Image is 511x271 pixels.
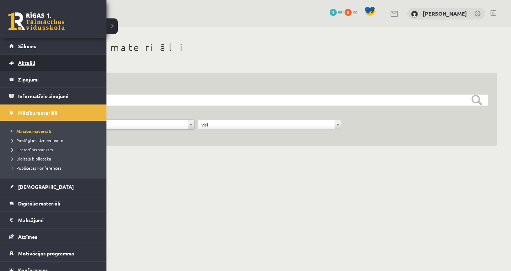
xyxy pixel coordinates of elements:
[201,120,332,129] span: Visi
[9,165,61,171] span: Publicētas konferences
[18,88,98,104] legend: Informatīvie ziņojumi
[51,120,194,129] a: Jebkuram priekšmetam
[54,120,185,129] span: Jebkuram priekšmetam
[18,212,98,228] legend: Maksājumi
[411,11,418,18] img: Loreta Veigule
[9,179,98,195] a: [DEMOGRAPHIC_DATA]
[9,195,98,211] a: Digitālie materiāli
[198,120,341,129] a: Visi
[345,9,361,15] a: 0 xp
[18,250,74,256] span: Motivācijas programma
[9,146,99,153] a: Literatūras saraksts
[18,233,37,240] span: Atzīmes
[9,128,51,134] span: Mācību materiāli
[8,12,65,30] a: Rīgas 1. Tālmācības vidusskola
[18,43,36,49] span: Sākums
[9,165,99,171] a: Publicētas konferences
[9,137,63,143] span: Pieslēgties Uzdevumiem
[9,88,98,104] a: Informatīvie ziņojumi
[338,9,344,15] span: mP
[9,212,98,228] a: Maksājumi
[51,81,480,91] h3: Filtrs
[9,147,53,152] span: Literatūras saraksts
[9,128,99,134] a: Mācību materiāli
[18,109,57,116] span: Mācību materiāli
[423,10,467,17] a: [PERSON_NAME]
[353,9,357,15] span: xp
[18,60,35,66] span: Aktuāli
[9,137,99,143] a: Pieslēgties Uzdevumiem
[9,71,98,87] a: Ziņojumi
[9,245,98,261] a: Motivācijas programma
[18,200,60,207] span: Digitālie materiāli
[9,105,98,121] a: Mācību materiāli
[9,55,98,71] a: Aktuāli
[9,156,51,162] span: Digitālā bibliotēka
[345,9,352,16] span: 0
[9,156,99,162] a: Digitālā bibliotēka
[18,71,98,87] legend: Ziņojumi
[9,228,98,245] a: Atzīmes
[330,9,337,16] span: 3
[9,38,98,54] a: Sākums
[43,41,497,53] h1: Mācību materiāli
[330,9,344,15] a: 3 mP
[18,184,74,190] span: [DEMOGRAPHIC_DATA]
